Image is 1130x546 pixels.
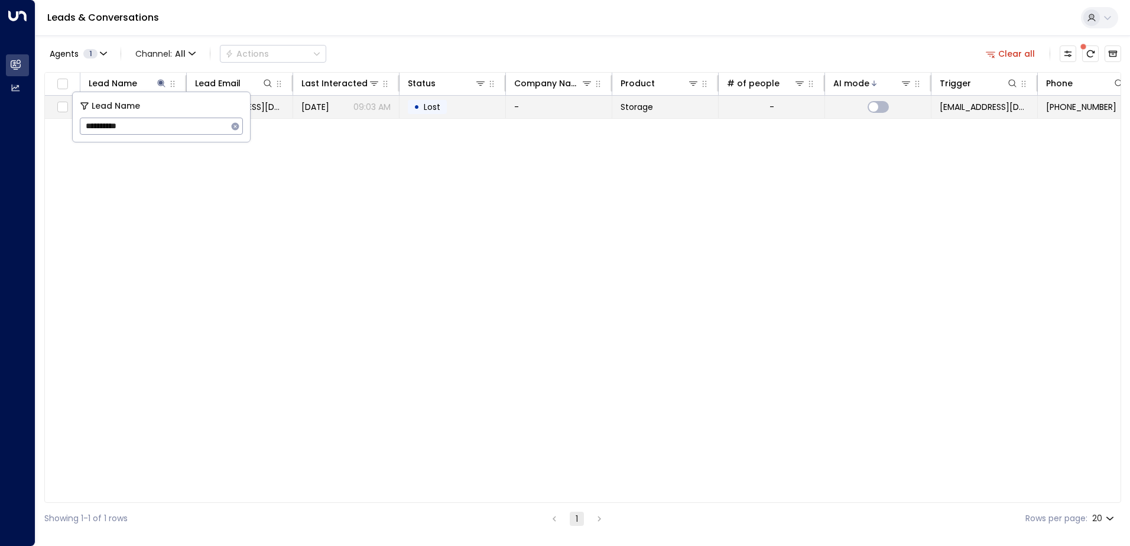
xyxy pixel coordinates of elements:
span: Storage [621,101,653,113]
button: Channel:All [131,45,200,62]
div: Button group with a nested menu [220,45,326,63]
div: Trigger [940,76,971,90]
span: 1 [83,49,98,58]
span: Toggle select row [55,100,70,115]
div: 20 [1092,510,1116,527]
span: All [175,49,186,58]
div: # of people [727,76,806,90]
span: Toggle select all [55,77,70,92]
div: Product [621,76,699,90]
button: Archived Leads [1105,45,1121,62]
div: Lead Email [195,76,241,90]
span: +447785235278 [1046,101,1116,113]
button: Agents1 [44,45,111,62]
div: Status [408,76,436,90]
div: Company Name [514,76,593,90]
nav: pagination navigation [547,511,607,526]
button: Actions [220,45,326,63]
div: - [769,101,774,113]
div: Last Interacted [301,76,380,90]
div: AI mode [833,76,869,90]
div: Status [408,76,486,90]
a: Leads & Conversations [47,11,159,24]
span: Agents [50,50,79,58]
div: Showing 1-1 of 1 rows [44,512,128,525]
span: Lead Name [92,99,140,113]
div: Phone [1046,76,1125,90]
td: - [506,96,612,118]
p: 09:03 AM [353,101,391,113]
button: Clear all [981,45,1040,62]
div: # of people [727,76,780,90]
span: There are new threads available. Refresh the grid to view the latest updates. [1082,45,1099,62]
div: • [414,97,420,117]
div: AI mode [833,76,912,90]
span: leads@space-station.co.uk [940,101,1029,113]
span: Channel: [131,45,200,62]
div: Actions [225,48,269,59]
div: Lead Email [195,76,274,90]
div: Product [621,76,655,90]
span: Lost [424,101,440,113]
button: Customize [1060,45,1076,62]
div: Phone [1046,76,1073,90]
label: Rows per page: [1025,512,1087,525]
div: Trigger [940,76,1018,90]
div: Last Interacted [301,76,368,90]
div: Lead Name [89,76,167,90]
button: page 1 [570,512,584,526]
div: Company Name [514,76,581,90]
span: Yesterday [301,101,329,113]
div: Lead Name [89,76,137,90]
